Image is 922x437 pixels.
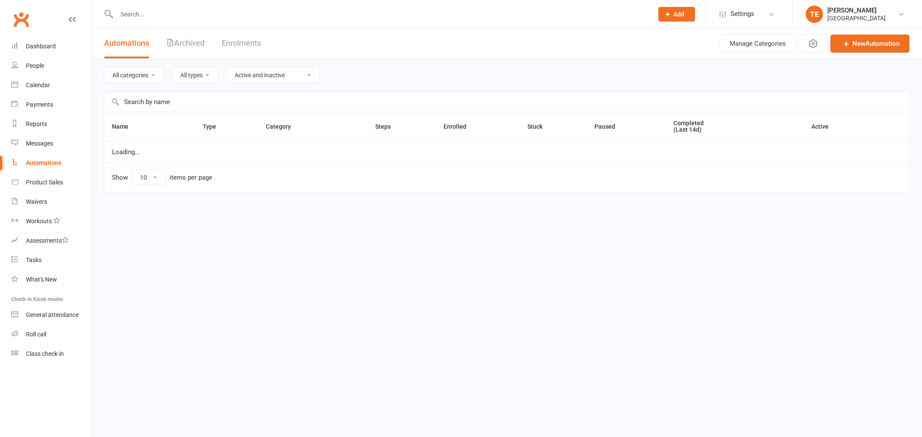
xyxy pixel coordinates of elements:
[830,35,909,53] a: NewAutomation
[811,123,829,130] span: Active
[26,350,64,357] div: Class check-in
[195,112,258,141] th: Type
[11,250,91,270] a: Tasks
[11,192,91,212] a: Waivers
[266,121,300,132] button: Category
[804,121,838,132] button: Active
[11,344,91,364] a: Class kiosk mode
[26,82,50,89] div: Calendar
[266,123,300,130] span: Category
[367,112,435,141] th: Steps
[11,173,91,192] a: Product Sales
[11,305,91,325] a: General attendance kiosk mode
[11,56,91,76] a: People
[587,112,666,141] th: Paused
[114,8,647,20] input: Search...
[11,37,91,56] a: Dashboard
[11,270,91,289] a: What's New
[26,101,53,108] div: Payments
[26,218,52,225] div: Workouts
[436,112,520,141] th: Enrolled
[10,9,32,30] a: Clubworx
[26,311,79,318] div: General attendance
[26,140,53,147] div: Messages
[26,331,46,338] div: Roll call
[26,62,44,69] div: People
[112,121,138,132] button: Name
[11,212,91,231] a: Workouts
[26,256,41,263] div: Tasks
[658,7,695,22] button: Add
[11,325,91,344] a: Roll call
[26,198,47,205] div: Waivers
[720,35,796,53] button: Manage Categories
[731,4,754,24] span: Settings
[112,123,138,130] span: Name
[26,276,57,283] div: What's New
[104,28,149,58] button: Automations
[806,6,823,23] div: TE
[11,134,91,153] a: Messages
[11,76,91,95] a: Calendar
[827,6,886,14] div: [PERSON_NAME]
[169,174,212,181] div: items per page
[26,43,56,50] div: Dashboard
[673,11,684,18] span: Add
[673,120,704,133] span: Completed (Last 14d)
[11,231,91,250] a: Assessments
[222,28,261,58] a: Enrolments
[26,159,61,166] div: Automations
[104,141,909,163] td: Loading...
[26,179,63,186] div: Product Sales
[11,153,91,173] a: Automations
[104,92,909,112] input: Search by name
[26,237,69,244] div: Assessments
[166,28,204,58] a: Archived
[11,95,91,114] a: Payments
[26,120,47,127] div: Reports
[112,170,212,185] div: Show
[520,112,587,141] th: Stuck
[11,114,91,134] a: Reports
[827,14,886,22] div: [GEOGRAPHIC_DATA]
